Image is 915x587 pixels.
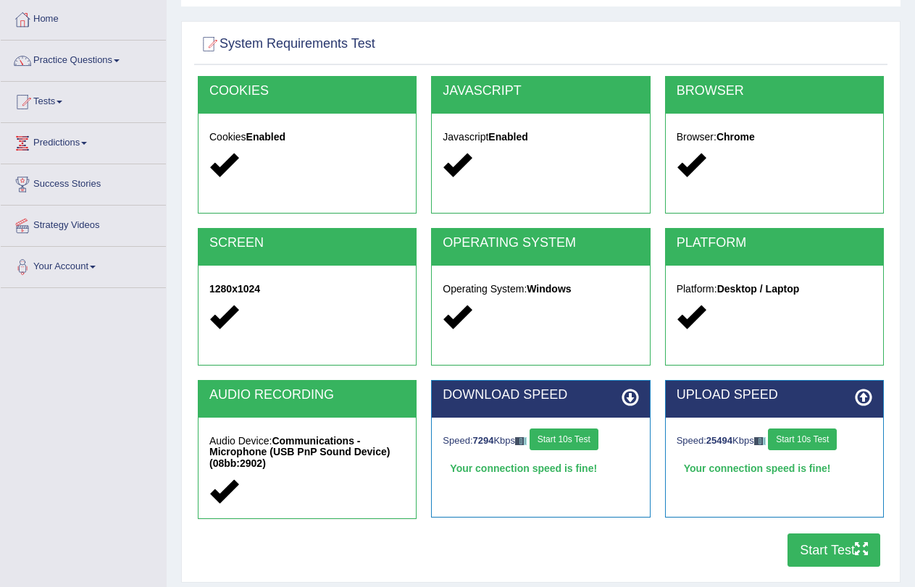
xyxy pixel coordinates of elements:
[443,84,638,98] h2: JAVASCRIPT
[716,131,755,143] strong: Chrome
[209,435,390,469] strong: Communications - Microphone (USB PnP Sound Device) (08bb:2902)
[246,131,285,143] strong: Enabled
[530,428,598,450] button: Start 10s Test
[209,388,405,402] h2: AUDIO RECORDING
[1,123,166,159] a: Predictions
[677,457,872,479] div: Your connection speed is fine!
[527,283,571,295] strong: Windows
[443,284,638,295] h5: Operating System:
[488,131,527,143] strong: Enabled
[677,428,872,454] div: Speed: Kbps
[209,84,405,98] h2: COOKIES
[677,388,872,402] h2: UPLOAD SPEED
[443,388,638,402] h2: DOWNLOAD SPEED
[443,236,638,250] h2: OPERATING SYSTEM
[1,41,166,77] a: Practice Questions
[198,33,375,55] h2: System Requirements Test
[209,283,260,295] strong: 1280x1024
[768,428,837,450] button: Start 10s Test
[677,84,872,98] h2: BROWSER
[443,428,638,454] div: Speed: Kbps
[677,236,872,250] h2: PLATFORM
[473,435,494,446] strong: 7294
[677,284,872,295] h5: Platform:
[677,132,872,143] h5: Browser:
[1,206,166,242] a: Strategy Videos
[443,132,638,143] h5: Javascript
[717,283,800,295] strong: Desktop / Laptop
[1,164,166,200] a: Success Stories
[209,132,405,143] h5: Cookies
[443,457,638,479] div: Your connection speed is fine!
[706,435,732,446] strong: 25494
[515,437,527,445] img: ajax-loader-fb-connection.gif
[209,236,405,250] h2: SCREEN
[787,533,880,567] button: Start Test
[754,437,766,445] img: ajax-loader-fb-connection.gif
[209,436,405,469] h5: Audio Device:
[1,247,166,283] a: Your Account
[1,82,166,118] a: Tests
